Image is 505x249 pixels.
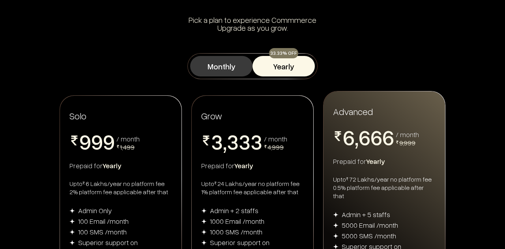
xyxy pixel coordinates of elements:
[227,152,239,173] span: 4
[69,208,75,214] img: img
[211,131,223,152] span: 3
[201,208,207,214] img: img
[359,148,370,169] span: 7
[333,223,339,228] img: img
[382,148,394,169] span: 7
[396,141,399,144] img: pricing-rupee
[342,220,398,230] div: 5000 Email /month
[399,138,415,147] span: 9,999
[210,216,264,226] div: 1000 Email /month
[69,110,86,121] span: Solo
[211,152,223,173] span: 4
[355,126,359,150] span: ,
[370,148,382,169] span: 7
[69,136,79,145] img: pricing-rupee
[103,131,115,152] span: 9
[333,156,436,166] div: Prepaid for
[382,126,394,148] span: 6
[82,180,85,186] sup: ₹
[116,145,120,148] img: pricing-rupee
[333,233,339,239] img: img
[214,180,217,186] sup: ₹
[201,219,207,224] img: img
[201,161,304,170] div: Prepaid for
[239,152,251,173] span: 4
[251,152,262,173] span: 4
[69,219,75,224] img: img
[343,148,355,169] span: 7
[343,126,355,148] span: 6
[69,180,172,196] div: Upto 6 Lakhs/year no platform fee 2% platform fee applicable after that
[333,105,373,117] span: Advanced
[120,143,135,151] span: 1,499
[32,16,473,32] div: Pick a plan to experience Commmerce Upgrade as you grow.
[239,131,251,152] span: 3
[346,176,348,182] sup: ₹
[359,126,370,148] span: 6
[223,131,227,154] span: ,
[78,216,129,226] div: 100 Email /month
[116,135,140,142] div: / month
[333,175,436,200] div: Upto 72 Lakhs/year no platform fee 0.5% platform fee applicable after that
[201,240,207,245] img: img
[201,136,211,145] img: pricing-rupee
[190,56,252,76] button: Monthly
[210,206,258,215] div: Admin + 2 staffs
[366,157,385,165] span: Yearly
[370,126,382,148] span: 6
[69,240,75,245] img: img
[264,135,287,142] div: / month
[78,227,127,236] div: 100 SMS /month
[201,180,304,196] div: Upto 24 Lakhs/year no platform fee 1% platform fee applicable after that
[333,131,343,141] img: pricing-rupee
[201,110,222,121] span: Grow
[269,48,298,58] div: 33.33% OFF
[103,161,122,170] span: Yearly
[227,131,239,152] span: 3
[91,131,103,152] span: 9
[342,231,396,240] div: 5000 SMS /month
[252,56,315,76] button: Yearly
[69,229,75,235] img: img
[333,212,339,217] img: img
[251,131,262,152] span: 3
[201,229,207,235] img: img
[69,161,172,170] div: Prepaid for
[342,210,390,219] div: Admin + 5 staffs
[210,227,262,236] div: 1000 SMS /month
[234,161,253,170] span: Yearly
[264,145,267,148] img: pricing-rupee
[396,131,419,138] div: / month
[78,206,112,215] div: Admin Only
[79,131,91,152] span: 9
[267,143,284,151] span: 4,999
